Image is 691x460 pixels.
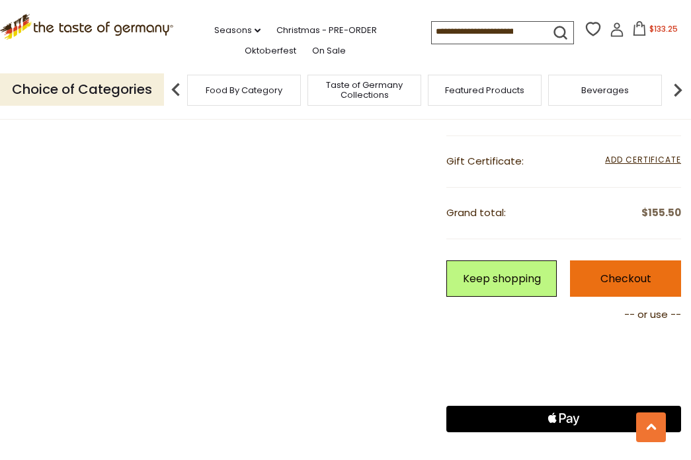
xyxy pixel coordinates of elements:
[445,85,524,95] a: Featured Products
[206,85,282,95] a: Food By Category
[641,205,681,221] span: $155.50
[446,307,681,323] p: -- or use --
[627,21,683,41] button: $133.25
[214,23,261,38] a: Seasons
[163,77,189,103] img: previous arrow
[605,153,681,168] span: Add Certificate
[446,369,681,396] iframe: PayPal-paylater
[245,44,296,58] a: Oktoberfest
[311,80,417,100] a: Taste of Germany Collections
[570,260,681,297] a: Checkout
[446,260,557,297] a: Keep shopping
[446,154,524,168] span: Gift Certificate:
[649,23,678,34] span: $133.25
[446,333,681,360] iframe: PayPal-paypal
[276,23,377,38] a: Christmas - PRE-ORDER
[446,206,506,219] span: Grand total:
[581,85,629,95] a: Beverages
[312,44,346,58] a: On Sale
[665,77,691,103] img: next arrow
